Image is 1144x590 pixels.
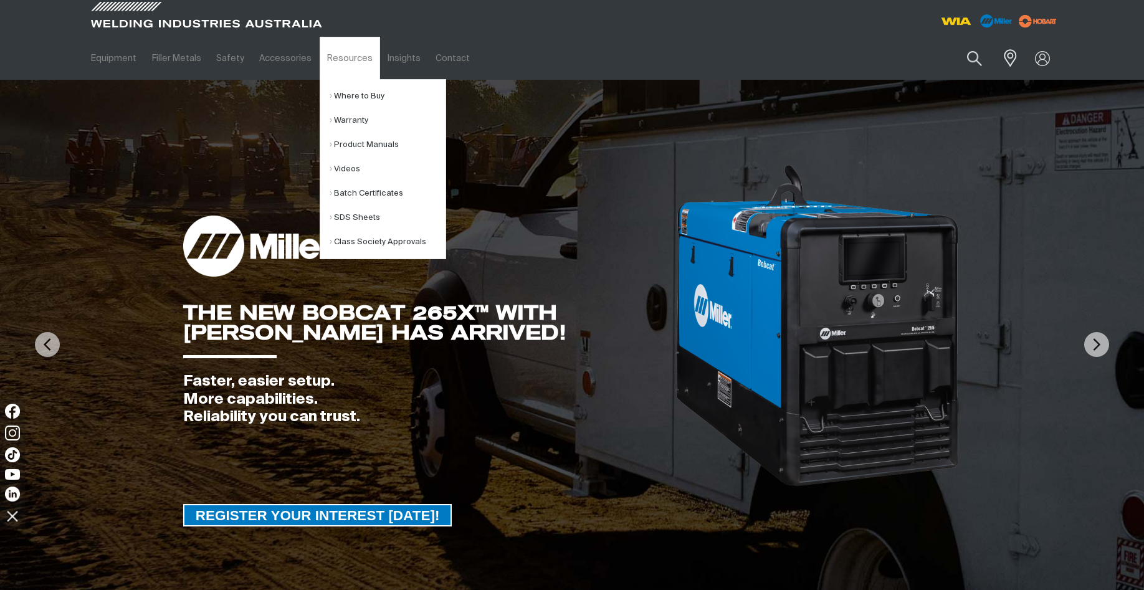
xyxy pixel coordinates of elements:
[330,230,446,254] a: Class Society Approvals
[2,505,23,526] img: hide socials
[35,332,60,357] img: PrevArrow
[953,44,996,73] button: Search products
[1084,332,1109,357] img: NextArrow
[183,373,675,426] div: Faster, easier setup. More capabilities. Reliability you can trust.
[252,37,319,80] a: Accessories
[428,37,477,80] a: Contact
[330,181,446,206] a: Batch Certificates
[330,84,446,108] a: Where to Buy
[184,504,451,526] span: REGISTER YOUR INTEREST [DATE]!
[83,37,144,80] a: Equipment
[330,206,446,230] a: SDS Sheets
[5,404,20,419] img: Facebook
[380,37,428,80] a: Insights
[183,504,452,526] a: REGISTER YOUR INTEREST TODAY!
[83,37,816,80] nav: Main
[938,44,996,73] input: Product name or item number...
[183,303,675,343] div: THE NEW BOBCAT 265X™ WITH [PERSON_NAME] HAS ARRIVED!
[5,447,20,462] img: TikTok
[330,157,446,181] a: Videos
[1015,12,1061,31] img: miller
[330,108,446,133] a: Warranty
[5,426,20,440] img: Instagram
[330,133,446,157] a: Product Manuals
[209,37,252,80] a: Safety
[320,37,380,80] a: Resources
[320,79,446,259] ul: Resources Submenu
[144,37,208,80] a: Filler Metals
[5,487,20,502] img: LinkedIn
[5,469,20,480] img: YouTube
